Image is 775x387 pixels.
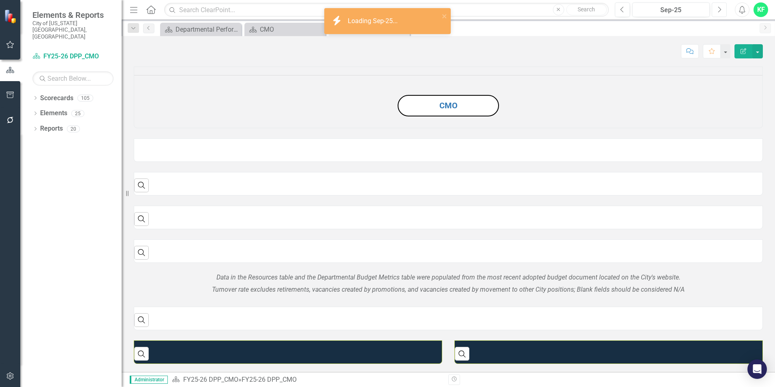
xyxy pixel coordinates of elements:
div: Departmental Performance Plans - 3 Columns [176,24,239,34]
a: FY25-26 DPP_CMO [32,52,113,61]
div: Loading Sep-25... [348,17,400,26]
a: Scorecards [40,94,73,103]
span: Administrator [130,376,168,384]
div: CMO [260,24,323,34]
a: FY25-26 DPP_CMO [183,376,238,383]
input: Search ClearPoint... [164,3,609,17]
div: 105 [77,95,93,101]
a: CMO [439,101,458,110]
div: » [172,375,442,385]
button: CMO [398,95,499,116]
button: close [442,11,447,21]
em: Turnover rate excludes retirements, vacancies created by promotions, and vacancies created by mov... [212,286,685,293]
input: Search Below... [32,71,113,86]
a: CMO [246,24,323,34]
button: KF [754,2,768,17]
div: 25 [71,110,84,117]
button: Sep-25 [632,2,710,17]
div: 20 [67,125,80,132]
div: Open Intercom Messenger [747,359,767,379]
div: Sep-25 [635,5,707,15]
a: Reports [40,124,63,133]
em: Data in the Resources table and the Departmental Budget Metrics table were populated from the mos... [216,273,681,281]
span: Elements & Reports [32,10,113,20]
div: FY25-26 DPP_CMO [242,376,297,383]
span: Search [578,6,595,13]
button: Search [566,4,607,15]
small: City of [US_STATE][GEOGRAPHIC_DATA], [GEOGRAPHIC_DATA] [32,20,113,40]
a: Departmental Performance Plans - 3 Columns [162,24,239,34]
img: ClearPoint Strategy [4,9,18,23]
a: Elements [40,109,67,118]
